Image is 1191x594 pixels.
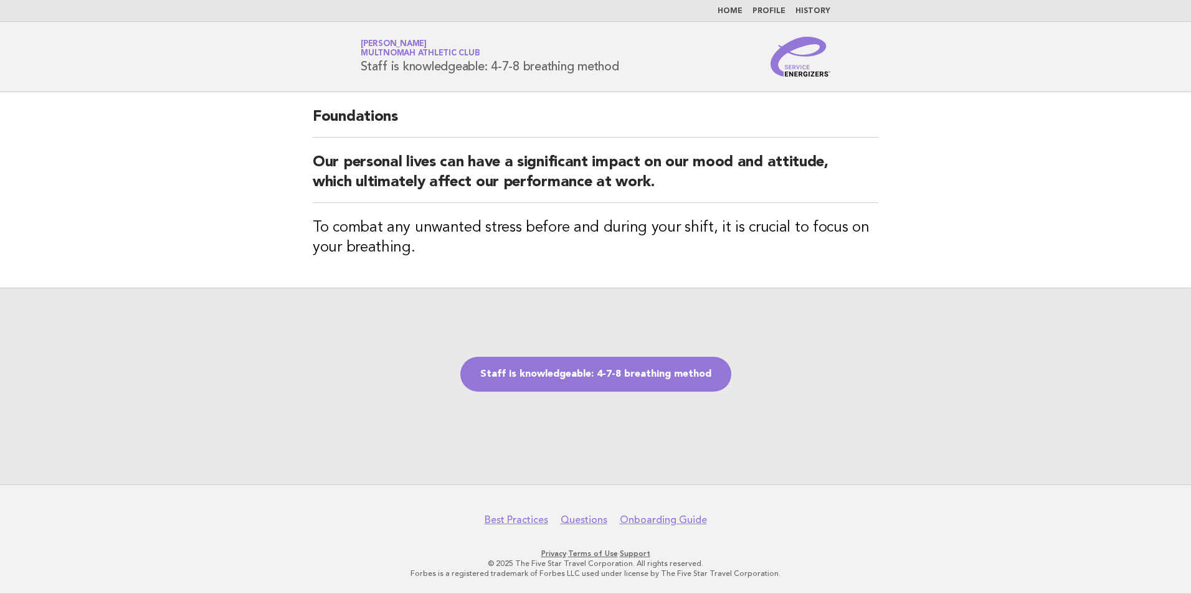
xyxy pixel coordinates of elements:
[313,107,878,138] h2: Foundations
[361,40,480,57] a: [PERSON_NAME]Multnomah Athletic Club
[485,514,548,526] a: Best Practices
[214,568,977,578] p: Forbes is a registered trademark of Forbes LLC used under license by The Five Star Travel Corpora...
[214,559,977,568] p: © 2025 The Five Star Travel Corporation. All rights reserved.
[795,7,830,15] a: History
[313,153,878,203] h2: Our personal lives can have a significant impact on our mood and attitude, which ultimately affec...
[771,37,830,77] img: Service Energizers
[460,357,731,392] a: Staff is knowledgeable: 4-7-8 breathing method
[541,549,566,558] a: Privacy
[361,50,480,58] span: Multnomah Athletic Club
[568,549,618,558] a: Terms of Use
[361,40,619,73] h1: Staff is knowledgeable: 4-7-8 breathing method
[620,549,650,558] a: Support
[561,514,607,526] a: Questions
[620,514,707,526] a: Onboarding Guide
[214,549,977,559] p: · ·
[313,218,878,258] h3: To combat any unwanted stress before and during your shift, it is crucial to focus on your breath...
[718,7,743,15] a: Home
[752,7,785,15] a: Profile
